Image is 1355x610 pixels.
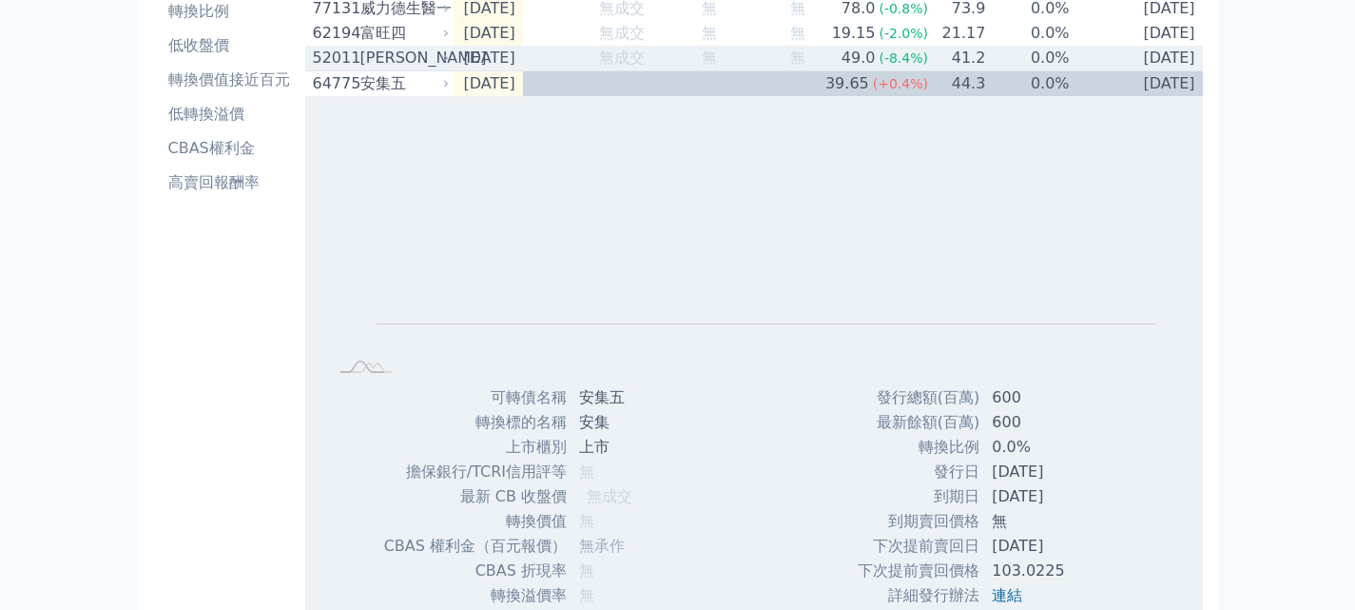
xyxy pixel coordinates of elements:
span: 無 [579,512,594,530]
li: 高賣回報酬率 [161,171,298,194]
td: 轉換溢價率 [383,583,568,608]
li: CBAS權利金 [161,137,298,160]
td: 41.2 [929,46,986,71]
span: (-2.0%) [879,26,928,41]
li: 低轉換溢價 [161,103,298,126]
td: CBAS 權利金（百元報價） [383,534,568,559]
span: 無 [579,586,594,604]
td: [DATE] [980,484,1124,509]
div: [PERSON_NAME] [360,47,446,69]
td: [DATE] [1071,21,1203,46]
div: 19.15 [828,22,880,45]
td: 0.0% [986,21,1070,46]
a: 高賣回報酬率 [161,167,298,198]
td: 0.0% [986,71,1070,97]
td: 103.0225 [980,559,1124,583]
td: 可轉債名稱 [383,385,568,410]
td: 21.17 [929,21,986,46]
td: [DATE] [454,46,523,71]
g: Chart [358,126,1157,352]
td: [DATE] [1071,46,1203,71]
td: [DATE] [454,71,523,97]
td: 安集五 [568,385,701,410]
div: 49.0 [838,47,880,69]
td: 最新餘額(百萬) [857,410,980,435]
a: 低轉換溢價 [161,99,298,129]
a: CBAS權利金 [161,133,298,164]
td: 到期賣回價格 [857,509,980,534]
span: 無 [790,74,805,92]
a: 轉換價值接近百元 [161,65,298,95]
span: 無成交 [587,487,632,505]
td: 上市 [568,435,701,460]
span: 無成交 [599,49,645,67]
td: 到期日 [857,484,980,509]
td: 下次提前賣回價格 [857,559,980,583]
div: 62194 [313,22,356,45]
td: 0.0% [980,435,1124,460]
span: 無 [702,49,717,67]
span: (+0.4%) [873,76,928,91]
span: 無 [579,561,594,580]
span: 無 [702,24,717,42]
td: [DATE] [454,21,523,46]
td: [DATE] [980,534,1124,559]
td: 600 [980,385,1124,410]
td: 轉換價值 [383,509,568,534]
span: 無 [790,49,805,67]
td: 發行總額(百萬) [857,385,980,410]
td: 無 [980,509,1124,534]
td: 最新 CB 收盤價 [383,484,568,509]
td: [DATE] [1071,71,1203,97]
a: 低收盤價 [161,30,298,61]
span: 無成交 [599,24,645,42]
span: (-8.4%) [879,50,928,66]
td: 轉換標的名稱 [383,410,568,435]
td: 轉換比例 [857,435,980,460]
td: 0.0% [986,46,1070,71]
span: 無 [790,24,805,42]
div: 39.65 [822,72,873,95]
td: 上市櫃別 [383,435,568,460]
td: 44.3 [929,71,986,97]
a: 連結 [992,586,1022,604]
li: 低收盤價 [161,34,298,57]
li: 轉換價值接近百元 [161,69,298,91]
td: 擔保銀行/TCRI信用評等 [383,460,568,484]
span: 無承作 [579,537,625,555]
td: 詳細發行辦法 [857,583,980,608]
div: 64775 [313,72,356,95]
td: 發行日 [857,460,980,484]
td: 安集 [568,410,701,435]
span: 無 [702,74,717,92]
span: 無成交 [599,74,645,92]
td: 600 [980,410,1124,435]
span: 無 [579,462,594,481]
td: [DATE] [980,460,1124,484]
div: 富旺四 [360,22,446,45]
div: 安集五 [360,72,446,95]
div: 52011 [313,47,356,69]
td: CBAS 折現率 [383,559,568,583]
td: 下次提前賣回日 [857,534,980,559]
span: (-0.8%) [879,1,928,16]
